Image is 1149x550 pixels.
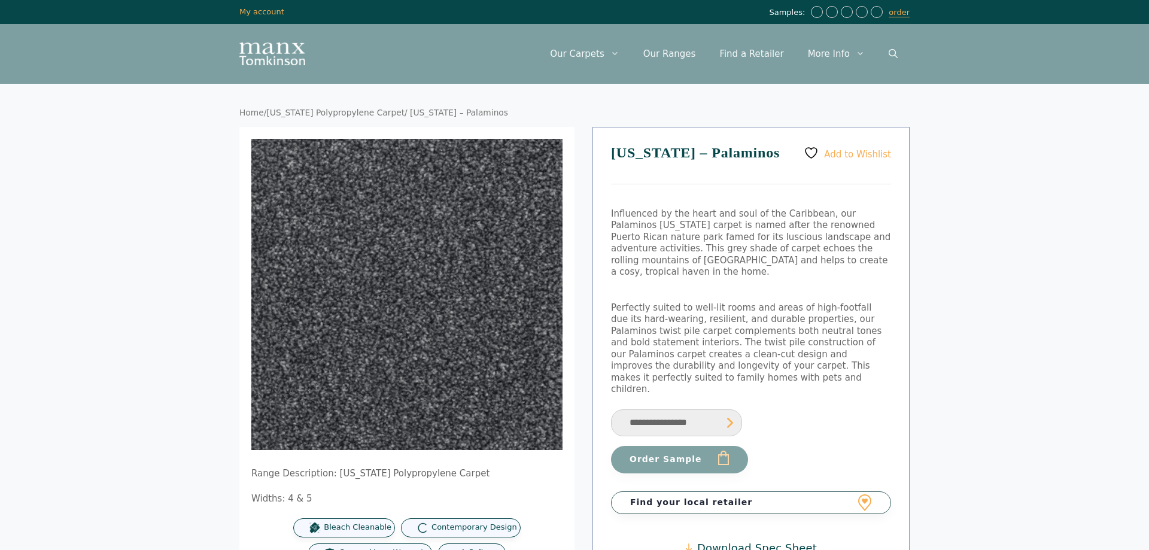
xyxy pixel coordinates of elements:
a: My account [239,7,284,16]
a: Find your local retailer [611,491,891,514]
span: Bleach Cleanable [324,522,391,533]
button: Order Sample [611,446,748,473]
a: Our Ranges [631,36,708,72]
p: Influenced by the heart and soul of the Caribbean, our Palaminos [US_STATE] carpet is named after... [611,208,891,278]
a: Our Carpets [538,36,631,72]
a: More Info [796,36,877,72]
a: Open Search Bar [877,36,910,72]
nav: Breadcrumb [239,108,910,118]
img: Manx Tomkinson [239,42,305,65]
a: order [889,8,910,17]
span: Perfectly suited to well-lit rooms and areas of high-footfall due its hard-wearing, resilient, an... [611,302,881,395]
h1: [US_STATE] – Palaminos [611,145,891,184]
span: Add to Wishlist [824,148,891,159]
nav: Primary [538,36,910,72]
p: Widths: 4 & 5 [251,493,563,505]
a: Add to Wishlist [804,145,891,160]
span: Samples: [769,8,808,18]
a: Home [239,108,264,117]
p: Range Description: [US_STATE] Polypropylene Carpet [251,468,563,480]
a: [US_STATE] Polypropylene Carpet [266,108,405,117]
span: Contemporary Design [431,522,517,533]
a: Find a Retailer [707,36,795,72]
